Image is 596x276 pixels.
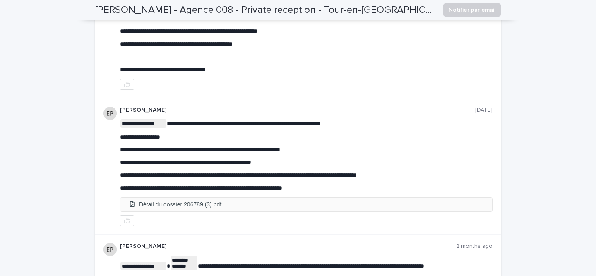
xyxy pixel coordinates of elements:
[95,4,437,16] h2: [PERSON_NAME] - Agence 008 - Private reception - Tour-en-[GEOGRAPHIC_DATA]
[120,215,134,226] button: like this post
[449,6,495,14] span: Notifier par email
[120,107,475,114] p: [PERSON_NAME]
[120,79,134,90] button: like this post
[120,198,492,211] li: Détail du dossier 206789 (3).pdf
[443,3,501,17] button: Notifier par email
[120,243,456,250] p: [PERSON_NAME]
[475,107,493,114] p: [DATE]
[120,198,492,212] a: Détail du dossier 206789 (3).pdf
[456,243,493,250] p: 2 months ago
